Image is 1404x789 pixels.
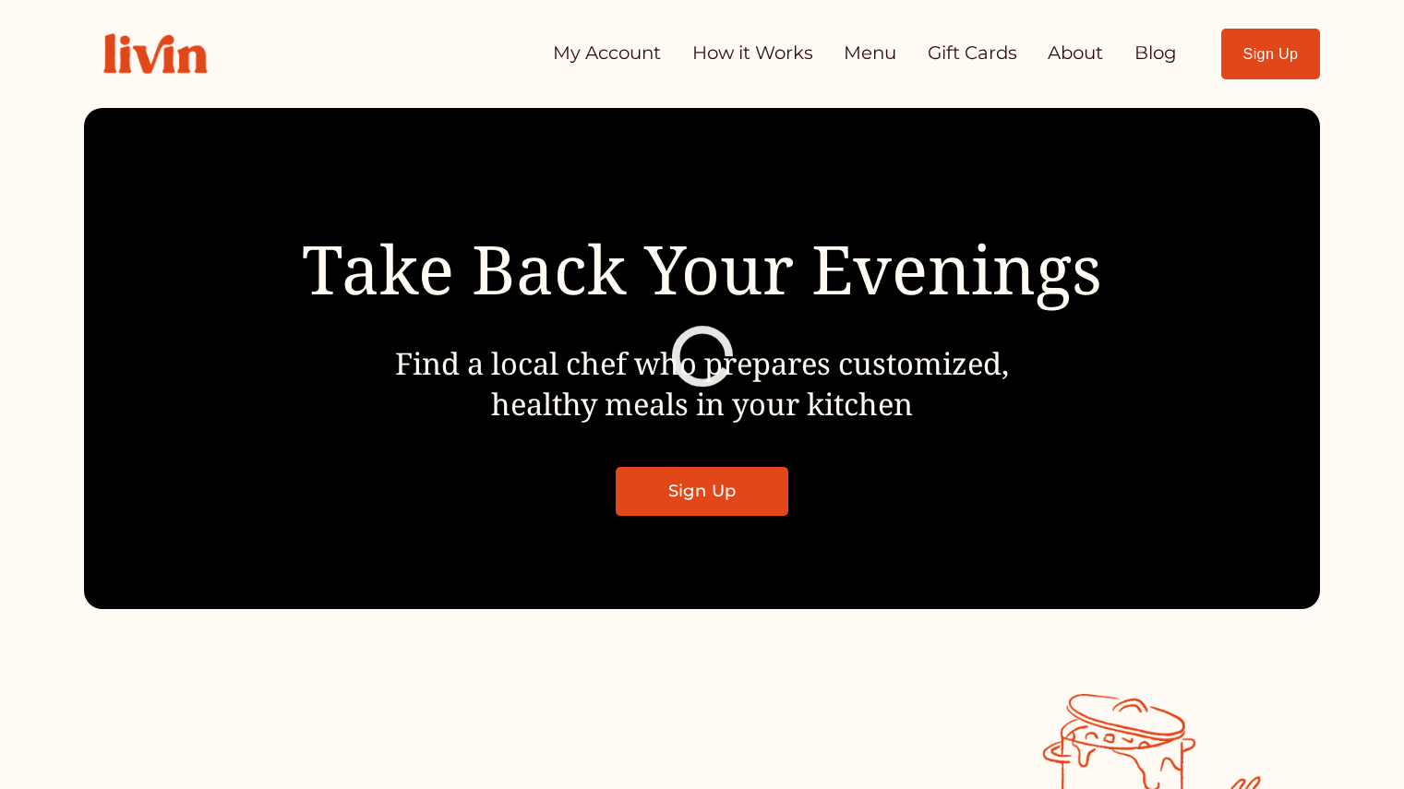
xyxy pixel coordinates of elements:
a: How it Works [692,35,813,72]
span: Take Back Your Evenings [302,222,1102,314]
a: Sign Up [1221,29,1320,79]
span: Find a local chef who prepares customized, healthy meals in your kitchen [395,342,1009,424]
a: Gift Cards [928,35,1017,72]
img: Livin [84,14,226,93]
a: My Account [553,35,661,72]
a: Sign Up [616,467,789,517]
a: Blog [1134,35,1177,72]
a: About [1048,35,1103,72]
a: Menu [844,35,896,72]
